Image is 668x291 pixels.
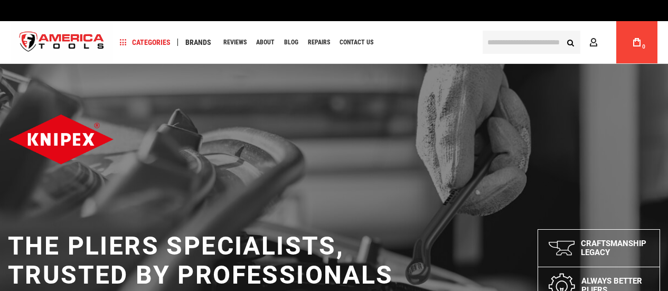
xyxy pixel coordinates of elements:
[223,39,247,45] span: Reviews
[11,23,113,62] img: America Tools
[303,35,335,50] a: Repairs
[11,23,113,62] a: store logo
[181,35,216,50] a: Brands
[581,239,649,257] p: Craftsmanship Legacy
[340,39,373,45] span: Contact Us
[308,39,330,45] span: Repairs
[284,39,298,45] span: Blog
[185,39,211,46] span: Brands
[279,35,303,50] a: Blog
[8,231,393,289] h1: The Pliers Specialists, Trusted by Professionals
[256,39,275,45] span: About
[8,114,114,165] img: Knipex logo
[120,39,171,46] span: Categories
[251,35,279,50] a: About
[642,44,645,50] span: 0
[335,35,378,50] a: Contact Us
[115,35,175,50] a: Categories
[560,32,580,52] button: Search
[627,21,647,63] a: 0
[219,35,251,50] a: Reviews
